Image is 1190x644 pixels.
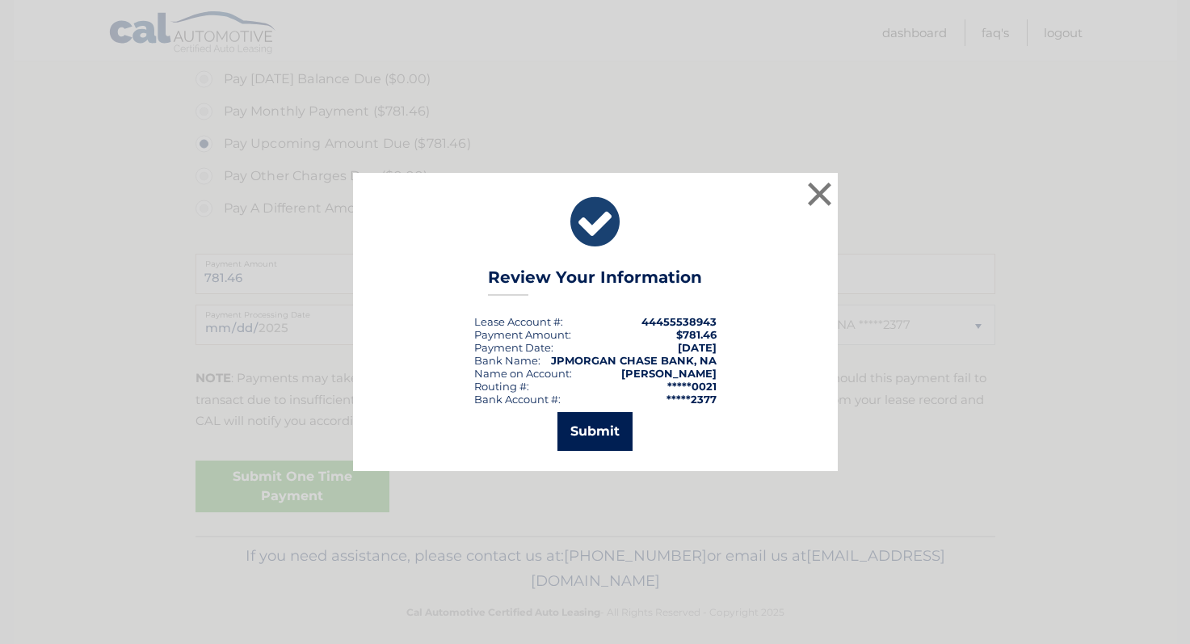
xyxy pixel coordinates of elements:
[488,267,702,296] h3: Review Your Information
[474,328,571,341] div: Payment Amount:
[474,315,563,328] div: Lease Account #:
[804,178,836,210] button: ×
[621,367,717,380] strong: [PERSON_NAME]
[474,380,529,393] div: Routing #:
[474,393,561,406] div: Bank Account #:
[551,354,717,367] strong: JPMORGAN CHASE BANK, NA
[557,412,633,451] button: Submit
[474,367,572,380] div: Name on Account:
[474,341,551,354] span: Payment Date
[678,341,717,354] span: [DATE]
[676,328,717,341] span: $781.46
[641,315,717,328] strong: 44455538943
[474,354,540,367] div: Bank Name:
[474,341,553,354] div: :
